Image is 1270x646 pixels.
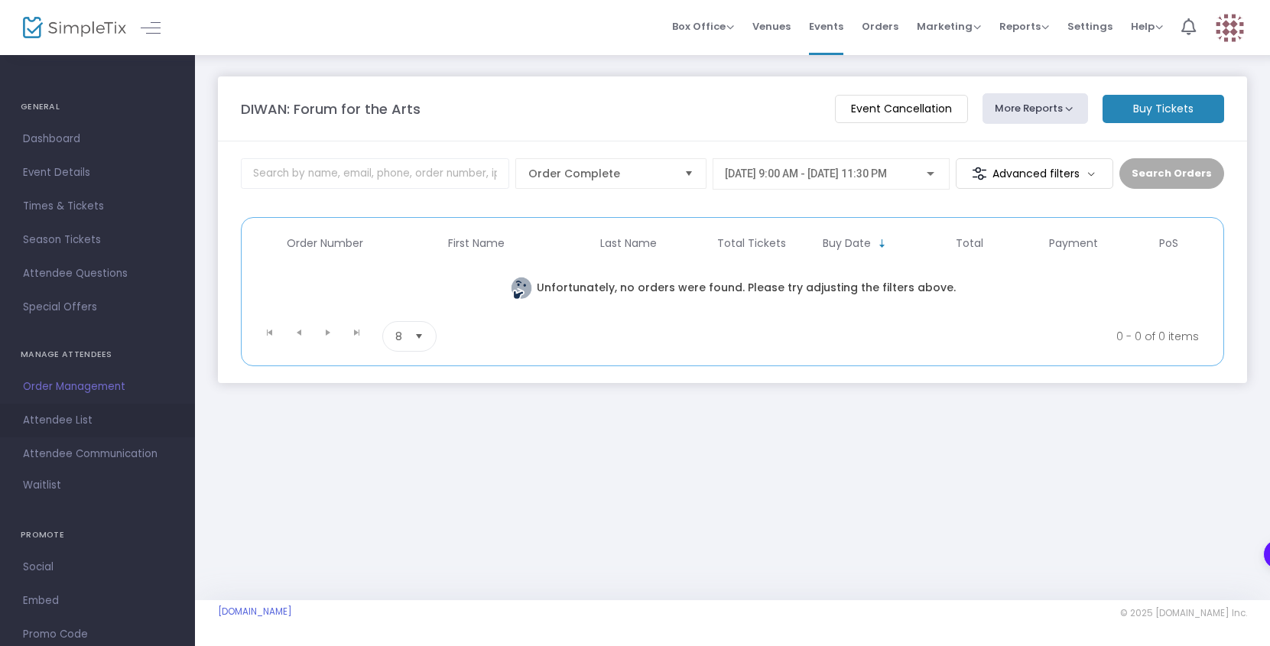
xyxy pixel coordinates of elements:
span: Help [1131,19,1163,34]
span: Venues [752,7,791,46]
span: Times & Tickets [23,196,172,216]
span: Orders [862,7,898,46]
button: Select [408,322,430,351]
span: Settings [1067,7,1112,46]
span: Attendee List [23,411,172,430]
span: Order Complete [528,166,672,181]
span: Total [956,237,983,250]
span: Event Details [23,163,172,183]
td: Unfortunately, no orders were found. Please try adjusting the filters above. [249,261,1216,315]
span: Order Number [287,237,363,250]
a: [DOMAIN_NAME] [218,605,292,618]
span: Sortable [876,238,888,250]
span: Payment [1049,237,1098,250]
m-button: Event Cancellation [835,95,968,123]
div: Data table [249,226,1216,315]
span: Special Offers [23,297,172,317]
span: Reports [999,19,1049,34]
span: Season Tickets [23,230,172,250]
span: Dashboard [23,129,172,149]
h4: PROMOTE [21,520,174,550]
span: Social [23,557,172,577]
span: Last Name [600,237,657,250]
h4: GENERAL [21,92,174,122]
img: filter [972,166,987,181]
button: More Reports [983,93,1088,124]
span: PoS [1159,237,1178,250]
span: 8 [395,329,402,344]
span: Waitlist [23,478,61,493]
m-button: Advanced filters [956,158,1114,189]
span: Order Management [23,377,172,397]
h4: MANAGE ATTENDEES [21,339,174,370]
span: [DATE] 9:00 AM - [DATE] 11:30 PM [725,167,887,180]
span: Attendee Questions [23,264,172,284]
span: © 2025 [DOMAIN_NAME] Inc. [1120,607,1247,619]
kendo-pager-info: 0 - 0 of 0 items [588,321,1199,352]
span: First Name [448,237,505,250]
span: Events [809,7,843,46]
span: Promo Code [23,625,172,644]
span: Box Office [672,19,734,34]
span: Buy Date [823,237,871,250]
th: Total Tickets [704,226,799,261]
span: Attendee Communication [23,444,172,464]
span: Embed [23,591,172,611]
button: Select [678,159,700,188]
input: Search by name, email, phone, order number, ip address, or last 4 digits of card [241,158,509,189]
m-panel-title: DIWAN: Forum for the Arts [241,99,421,119]
span: Marketing [917,19,981,34]
m-button: Buy Tickets [1103,95,1224,123]
img: face thinking [510,277,533,300]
